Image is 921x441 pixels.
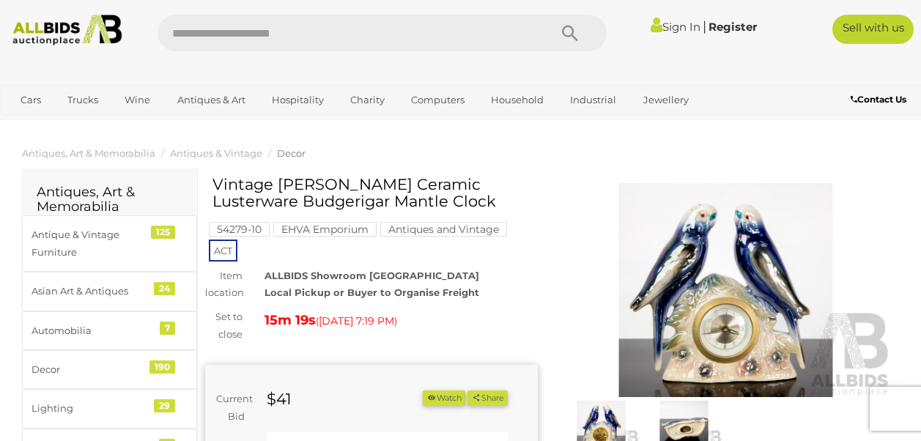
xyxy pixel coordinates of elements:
a: Sports [65,112,114,136]
a: Office [11,112,58,136]
button: Share [467,390,508,406]
strong: $41 [267,390,292,408]
a: Antiques & Art [168,88,255,112]
a: Computers [402,88,474,112]
li: Watch this item [423,390,465,406]
div: Decor [32,361,152,378]
span: ( ) [316,315,397,327]
mark: EHVA Emporium [273,222,377,237]
a: Charity [341,88,394,112]
a: Cars [11,88,51,112]
span: [DATE] 7:19 PM [319,314,394,327]
div: 190 [149,360,175,374]
div: 7 [160,322,175,335]
a: Jewellery [634,88,698,112]
img: Vintage Jema Holland Ceramic Lusterware Budgerigar Mantle Clock [560,183,892,397]
mark: 54279-10 [209,222,270,237]
a: Contact Us [851,92,910,108]
button: Search [533,15,607,51]
a: [GEOGRAPHIC_DATA] [122,112,245,136]
button: Watch [423,390,465,406]
a: Sell with us [832,15,914,44]
div: Set to close [194,308,254,343]
a: Antiques and Vintage [380,223,507,235]
a: Antiques & Vintage [170,147,262,159]
img: Allbids.com.au [7,15,128,45]
a: Asian Art & Antiques 24 [22,272,197,311]
a: Wine [115,88,160,112]
a: Register [709,20,757,34]
div: 24 [154,282,175,295]
span: | [703,18,706,34]
h1: Vintage [PERSON_NAME] Ceramic Lusterware Budgerigar Mantle Clock [212,176,534,210]
a: Automobilia 7 [22,311,197,350]
a: Household [481,88,553,112]
div: Antique & Vintage Furniture [32,226,152,261]
a: Lighting 29 [22,389,197,428]
a: Hospitality [262,88,333,112]
a: Industrial [561,88,626,112]
strong: 15m 19s [265,312,316,328]
div: Lighting [32,400,152,417]
b: Contact Us [851,94,906,105]
mark: Antiques and Vintage [380,222,507,237]
div: 125 [151,226,175,239]
a: Decor 190 [22,350,197,389]
a: Antiques, Art & Memorabilia [22,147,155,159]
div: Asian Art & Antiques [32,283,152,300]
a: 54279-10 [209,223,270,235]
a: Decor [277,147,306,159]
a: EHVA Emporium [273,223,377,235]
div: Current Bid [205,390,256,425]
strong: Local Pickup or Buyer to Organise Freight [265,286,479,298]
div: Automobilia [32,322,152,339]
a: Trucks [58,88,108,112]
strong: ALLBIDS Showroom [GEOGRAPHIC_DATA] [265,270,479,281]
h2: Antiques, Art & Memorabilia [37,185,182,215]
a: Antique & Vintage Furniture 125 [22,215,197,272]
span: ACT [209,240,237,262]
div: 29 [154,399,175,412]
div: Item location [194,267,254,302]
a: Sign In [651,20,700,34]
